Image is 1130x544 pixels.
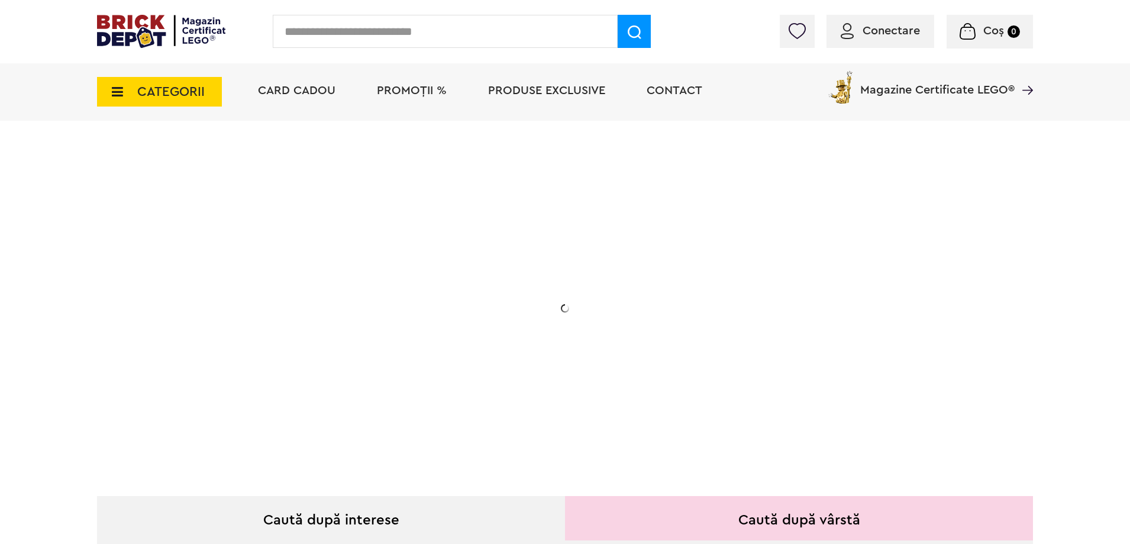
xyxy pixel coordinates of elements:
h1: Cadou VIP 40772 [181,239,418,281]
a: Magazine Certificate LEGO® [1015,69,1033,81]
a: Produse exclusive [488,85,605,96]
a: Conectare [841,25,920,37]
small: 0 [1008,25,1020,38]
div: Află detalii [181,369,418,384]
span: Coș [983,25,1004,37]
a: Card Cadou [258,85,335,96]
div: Caută după vârstă [565,496,1033,540]
span: Conectare [863,25,920,37]
span: Magazine Certificate LEGO® [860,69,1015,96]
a: Contact [647,85,702,96]
div: Caută după interese [97,496,565,540]
h2: Seria de sărbători: Fantomă luminoasă. Promoția este valabilă în perioada [DATE] - [DATE]. [181,293,418,343]
a: PROMOȚII % [377,85,447,96]
span: CATEGORII [137,85,205,98]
